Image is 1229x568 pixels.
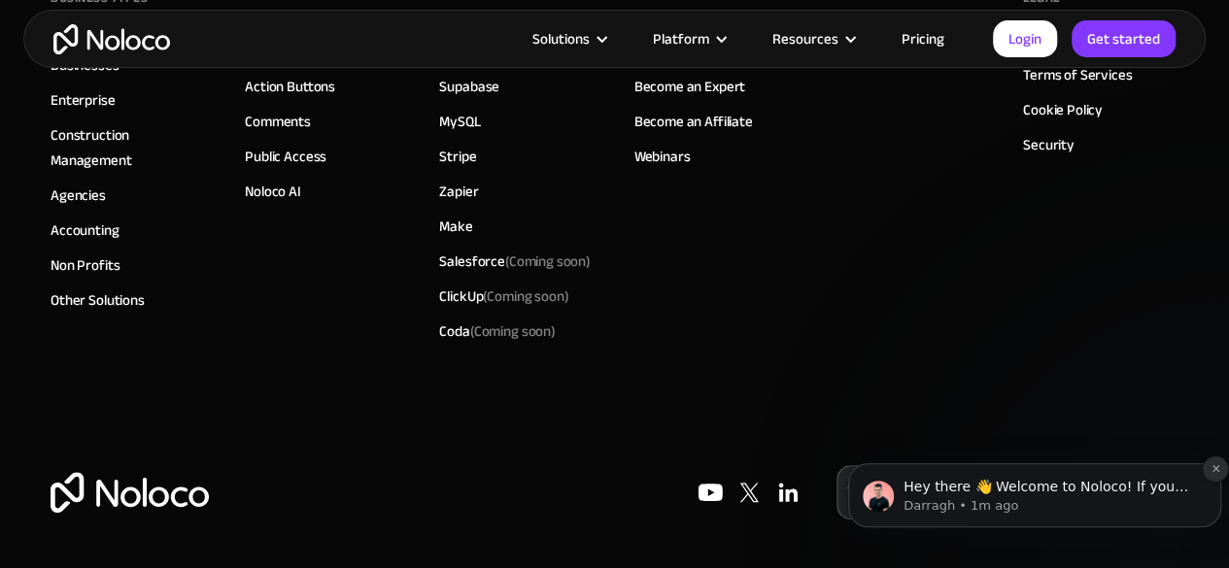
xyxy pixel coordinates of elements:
a: Login [993,20,1057,57]
a: Public Access [245,144,326,169]
div: Solutions [532,26,590,51]
a: Webinars [634,144,691,169]
a: Supabase [439,74,499,99]
a: Noloco AI [245,179,301,204]
span: (Coming soon) [483,283,568,310]
a: Accounting [51,217,119,243]
iframe: Intercom notifications message [840,422,1229,558]
span: (Coming soon) [505,248,591,275]
a: Comments [245,109,311,134]
a: Security [1023,132,1075,157]
a: Cookie Policy [1023,97,1103,122]
a: Become an Expert [634,74,746,99]
a: Agencies [51,183,106,208]
a: Stripe [439,144,476,169]
div: Salesforce [439,249,591,274]
a: Construction Management [51,122,206,173]
div: Platform [629,26,748,51]
a: Other Solutions [51,287,145,313]
a: Terms of Services [1023,62,1132,87]
span: (Coming soon) [470,317,556,345]
a: home [53,24,170,54]
a: Get started [1072,20,1176,57]
a: Become an Affiliate [634,109,753,134]
div: ClickUp [439,284,568,309]
a: Pricing [877,26,969,51]
div: Resources [748,26,877,51]
div: Platform [653,26,709,51]
a: MySQL [439,109,480,134]
a: Zapier [439,179,478,204]
a: Enterprise [51,87,116,113]
div: Coda [439,318,555,344]
a: Non Profits [51,252,119,278]
div: Resources [772,26,838,51]
a: Make [439,214,472,239]
div: Solutions [508,26,629,51]
a: Action Buttons [245,74,335,99]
